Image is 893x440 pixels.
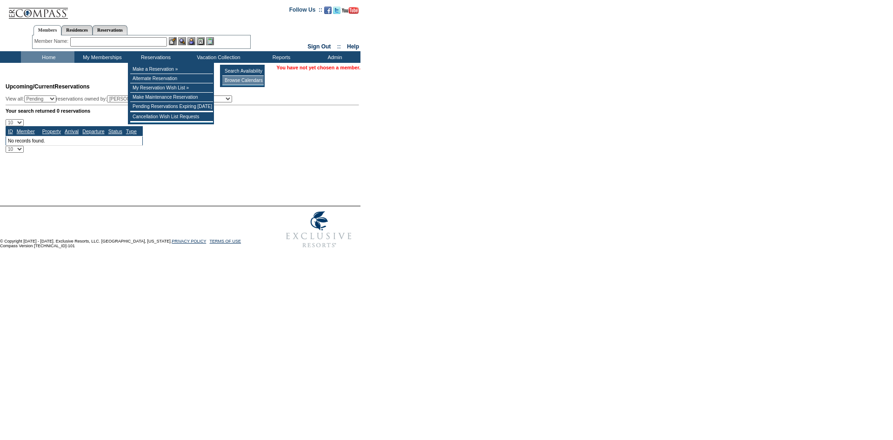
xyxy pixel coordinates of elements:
[74,51,128,63] td: My Memberships
[178,37,186,45] img: View
[347,43,359,50] a: Help
[130,112,213,122] td: Cancellation Wish List Requests
[337,43,341,50] span: ::
[333,7,340,14] img: Follow us on Twitter
[126,129,137,134] a: Type
[82,129,104,134] a: Departure
[307,43,331,50] a: Sign Out
[108,129,122,134] a: Status
[210,239,241,244] a: TERMS OF USE
[169,37,177,45] img: b_edit.gif
[34,37,70,45] div: Member Name:
[6,83,90,90] span: Reservations
[6,108,359,114] div: Your search returned 0 reservations
[6,95,236,102] div: View all: reservations owned by:
[93,25,127,35] a: Reservations
[253,51,307,63] td: Reports
[130,65,213,74] td: Make a Reservation »
[206,37,214,45] img: b_calculator.gif
[342,7,359,14] img: Subscribe to our YouTube Channel
[324,9,332,15] a: Become our fan on Facebook
[342,9,359,15] a: Subscribe to our YouTube Channel
[17,129,35,134] a: Member
[324,7,332,14] img: Become our fan on Facebook
[187,37,195,45] img: Impersonate
[277,206,360,253] img: Exclusive Resorts
[6,83,54,90] span: Upcoming/Current
[172,239,206,244] a: PRIVACY POLICY
[181,51,253,63] td: Vacation Collection
[277,65,360,70] span: You have not yet chosen a member.
[128,51,181,63] td: Reservations
[65,129,79,134] a: Arrival
[222,67,264,76] td: Search Availability
[61,25,93,35] a: Residences
[21,51,74,63] td: Home
[130,93,213,102] td: Make Maintenance Reservation
[197,37,205,45] img: Reservations
[8,129,13,134] a: ID
[289,6,322,17] td: Follow Us ::
[33,25,62,35] a: Members
[130,102,213,111] td: Pending Reservations Expiring [DATE]
[333,9,340,15] a: Follow us on Twitter
[42,129,61,134] a: Property
[130,74,213,83] td: Alternate Reservation
[6,136,143,145] td: No records found.
[222,76,264,85] td: Browse Calendars
[307,51,360,63] td: Admin
[130,83,213,93] td: My Reservation Wish List »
